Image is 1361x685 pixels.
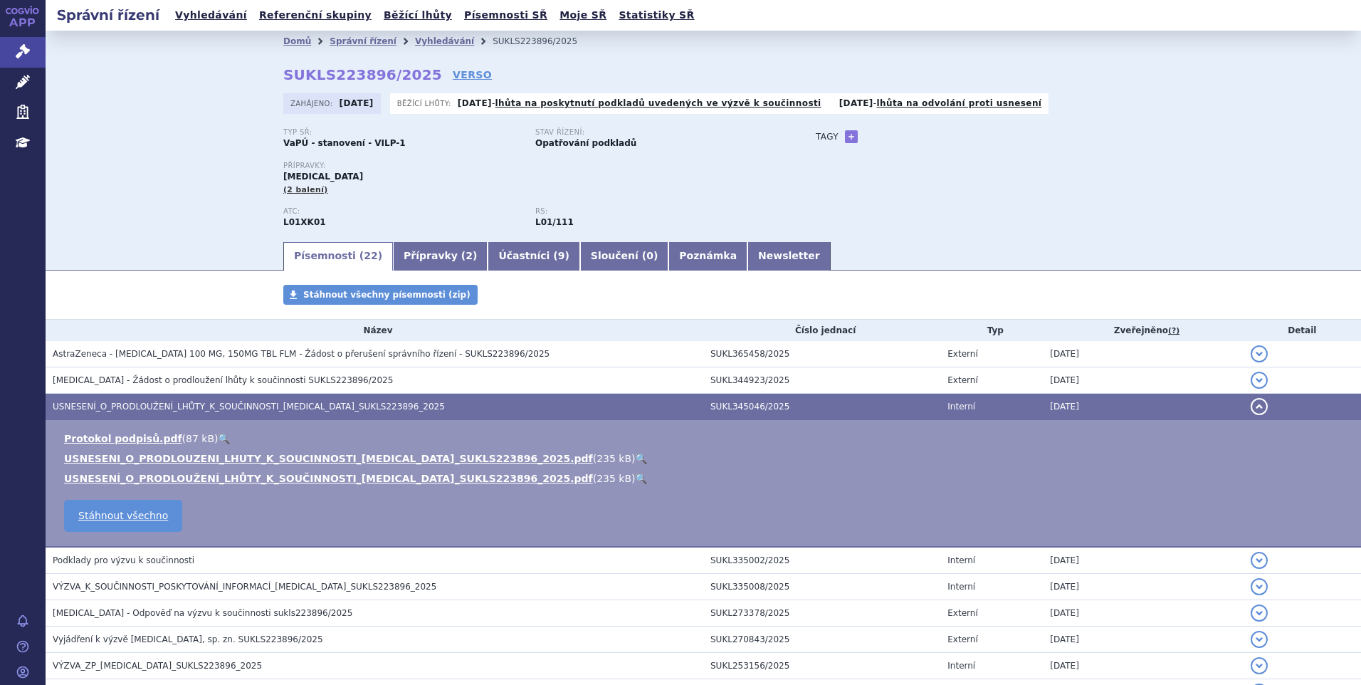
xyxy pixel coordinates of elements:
span: Interní [947,582,975,592]
span: Externí [947,349,977,359]
p: Přípravky: [283,162,787,170]
a: Písemnosti SŘ [460,6,552,25]
span: Podklady pro výzvu k součinnosti [53,555,194,565]
button: detail [1251,578,1268,595]
a: Vyhledávání [171,6,251,25]
strong: Opatřování podkladů [535,138,636,148]
strong: [DATE] [839,98,873,108]
td: SUKL270843/2025 [703,627,940,653]
span: 0 [646,250,653,261]
h3: Tagy [816,128,839,145]
button: detail [1251,552,1268,569]
button: detail [1251,345,1268,362]
span: 2 [466,250,473,261]
a: VERSO [453,68,492,82]
span: Interní [947,661,975,671]
span: [MEDICAL_DATA] [283,172,363,182]
td: SUKL344923/2025 [703,367,940,394]
span: USNESENÍ_O_PRODLOUŽENÍ_LHŮTY_K_SOUČINNOSTI_LYNPARZA_SUKLS223896_2025 [53,402,445,412]
a: Přípravky (2) [393,242,488,271]
span: 9 [558,250,565,261]
a: Protokol podpisů.pdf [64,433,182,444]
span: Běžící lhůty: [397,98,454,109]
h2: Správní řízení [46,5,171,25]
li: ( ) [64,432,1347,446]
span: Stáhnout všechny písemnosti (zip) [303,290,471,300]
a: USNESENI_O_PRODLOUZENI_LHUTY_K_SOUCINNOSTI_[MEDICAL_DATA]_SUKLS223896_2025.pdf [64,453,593,464]
a: + [845,130,858,143]
p: Typ SŘ: [283,128,521,137]
a: Poznámka [668,242,747,271]
span: Vyjádření k výzvě LYNPARZA, sp. zn. SUKLS223896/2025 [53,634,323,644]
a: Stáhnout všechny písemnosti (zip) [283,285,478,305]
span: Interní [947,555,975,565]
td: [DATE] [1043,627,1243,653]
a: 🔍 [635,453,647,464]
td: SUKL273378/2025 [703,600,940,627]
a: Newsletter [747,242,831,271]
a: USNESENÍ_O_PRODLOUŽENÍ_LHŮTY_K_SOUČINNOSTI_[MEDICAL_DATA]_SUKLS223896_2025.pdf [64,473,593,484]
button: detail [1251,631,1268,648]
td: SUKL365458/2025 [703,341,940,367]
a: Stáhnout všechno [64,500,182,532]
button: detail [1251,657,1268,674]
a: Účastníci (9) [488,242,579,271]
strong: [DATE] [458,98,492,108]
strong: OLAPARIB [283,217,326,227]
td: [DATE] [1043,394,1243,420]
td: SUKL253156/2025 [703,653,940,679]
td: [DATE] [1043,574,1243,600]
td: [DATE] [1043,653,1243,679]
p: - [839,98,1042,109]
th: Název [46,320,703,341]
td: SUKL335008/2025 [703,574,940,600]
td: [DATE] [1043,600,1243,627]
button: detail [1251,372,1268,389]
span: VÝZVA_K_SOUČINNOSTI_POSKYTOVÁNÍ_INFORMACÍ_LYNPARZA_SUKLS223896_2025 [53,582,436,592]
td: SUKL335002/2025 [703,547,940,574]
td: SUKL345046/2025 [703,394,940,420]
span: Interní [947,402,975,412]
strong: SUKLS223896/2025 [283,66,442,83]
a: Referenční skupiny [255,6,376,25]
span: LYNPARZA - Žádost o prodloužení lhůty k součinnosti SUKLS223896/2025 [53,375,393,385]
p: ATC: [283,207,521,216]
span: AstraZeneca - LYNPARZA 100 MG, 150MG TBL FLM - Žádost o přerušení správního řízení - SUKLS223896/... [53,349,550,359]
a: Správní řízení [330,36,396,46]
a: Písemnosti (22) [283,242,393,271]
span: 235 kB [597,453,631,464]
span: 235 kB [597,473,631,484]
td: [DATE] [1043,341,1243,367]
a: Moje SŘ [555,6,611,25]
a: Domů [283,36,311,46]
li: ( ) [64,451,1347,466]
a: 🔍 [218,433,230,444]
span: LYNPARZA - Odpověď na výzvu k součinnosti sukls223896/2025 [53,608,352,618]
p: RS: [535,207,773,216]
button: detail [1251,398,1268,415]
span: VÝZVA_ZP_LYNPARZA_SUKLS223896_2025 [53,661,262,671]
strong: VaPÚ - stanovení - VILP-1 [283,138,406,148]
a: 🔍 [635,473,647,484]
strong: [DATE] [340,98,374,108]
strong: olaparib tbl. [535,217,574,227]
a: lhůta na poskytnutí podkladů uvedených ve výzvě k součinnosti [495,98,821,108]
p: Stav řízení: [535,128,773,137]
span: Externí [947,375,977,385]
li: ( ) [64,471,1347,486]
span: Externí [947,634,977,644]
a: Běžící lhůty [379,6,456,25]
a: Vyhledávání [415,36,474,46]
th: Zveřejněno [1043,320,1243,341]
th: Číslo jednací [703,320,940,341]
span: 22 [364,250,377,261]
a: lhůta na odvolání proti usnesení [876,98,1041,108]
th: Typ [940,320,1043,341]
td: [DATE] [1043,547,1243,574]
span: 87 kB [186,433,214,444]
li: SUKLS223896/2025 [493,31,596,52]
abbr: (?) [1168,326,1179,336]
span: Zahájeno: [290,98,335,109]
span: (2 balení) [283,185,328,194]
td: [DATE] [1043,367,1243,394]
